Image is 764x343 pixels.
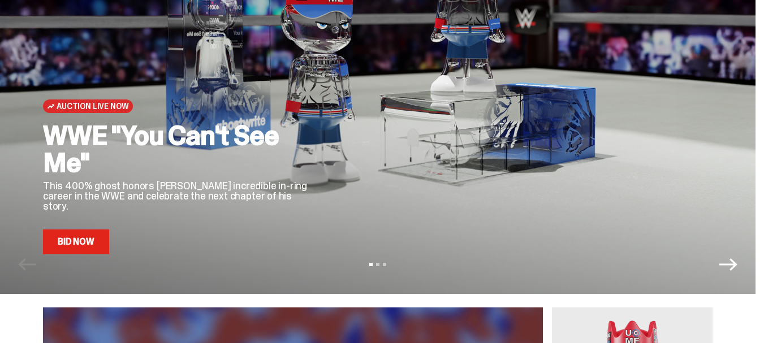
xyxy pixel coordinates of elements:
[369,263,373,266] button: View slide 1
[43,181,314,211] p: This 400% ghost honors [PERSON_NAME] incredible in-ring career in the WWE and celebrate the next ...
[376,263,379,266] button: View slide 2
[43,122,314,176] h2: WWE "You Can't See Me"
[43,229,109,254] a: Bid Now
[383,263,386,266] button: View slide 3
[57,102,128,111] span: Auction Live Now
[719,255,737,273] button: Next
